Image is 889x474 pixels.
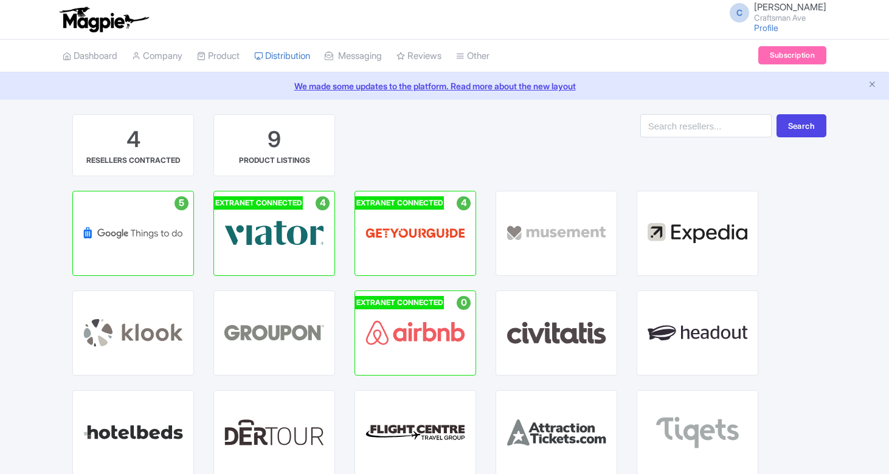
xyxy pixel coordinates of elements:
a: 4 RESELLERS CONTRACTED [72,114,194,176]
img: logo-ab69f6fb50320c5b225c76a69d11143b.png [57,6,151,33]
a: 5 [72,191,194,276]
a: Other [456,39,489,73]
a: EXTRANET CONNECTED 4 [213,191,335,276]
button: Search [777,114,826,137]
a: Profile [754,22,778,33]
input: Search resellers... [640,114,772,137]
a: Company [132,39,182,73]
a: Product [197,39,240,73]
a: Dashboard [63,39,117,73]
a: EXTRANET CONNECTED 4 [355,191,476,276]
a: EXTRANET CONNECTED 0 [355,290,476,376]
a: 9 PRODUCT LISTINGS [213,114,335,176]
a: Subscription [758,46,826,64]
div: RESELLERS CONTRACTED [86,155,180,166]
a: C [PERSON_NAME] Craftsman Ave [722,2,826,22]
small: Craftsman Ave [754,14,826,22]
span: [PERSON_NAME] [754,1,826,13]
div: 9 [268,125,281,155]
div: 4 [126,125,140,155]
div: PRODUCT LISTINGS [239,155,310,166]
a: Distribution [254,39,310,73]
a: We made some updates to the platform. Read more about the new layout [7,80,882,92]
a: Messaging [325,39,382,73]
span: C [730,3,749,22]
button: Close announcement [868,78,877,92]
a: Reviews [396,39,441,73]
